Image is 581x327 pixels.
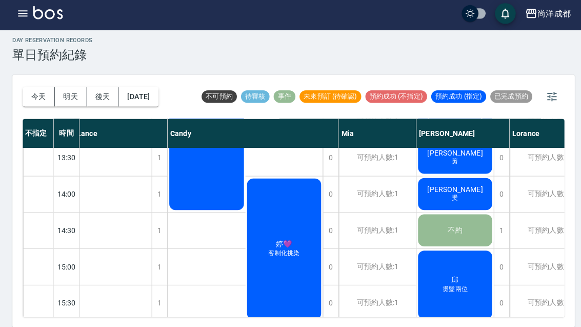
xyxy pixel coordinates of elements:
div: 14:00 [53,177,79,213]
span: 燙髮兩位 [436,285,465,294]
button: save [490,6,510,27]
span: 不約 [442,226,460,236]
div: 13:30 [53,141,79,177]
button: 明天 [54,89,86,108]
div: 尚洋成都 [532,10,565,23]
div: 0 [489,142,504,177]
div: 15:00 [53,249,79,285]
div: 1 [489,214,504,249]
div: 可預約人數:1 [335,142,412,177]
div: Mia [335,121,412,149]
span: 未來預訂 (待確認) [296,94,357,103]
span: [PERSON_NAME] [421,186,480,195]
div: 1 [150,249,166,285]
button: 尚洋成都 [515,6,569,27]
div: 0 [319,178,335,213]
div: 不指定 [23,121,53,149]
div: 1 [150,285,166,321]
div: 0 [489,178,504,213]
div: 可預約人數:1 [335,285,412,321]
span: 客制化挑染 [264,249,298,258]
div: 可預約人數:1 [505,142,581,177]
div: 可預約人數:1 [505,285,581,321]
div: 1 [150,142,166,177]
span: 已完成預約 [485,94,527,103]
div: 可預約人數:1 [335,178,412,213]
h2: day Reservation records [12,40,92,46]
div: 0 [489,285,504,321]
div: 14:30 [53,213,79,249]
div: 0 [319,142,335,177]
div: Lance [74,121,166,149]
div: 可預約人數:1 [505,178,581,213]
div: 0 [319,285,335,321]
div: 時間 [53,121,79,149]
div: 0 [489,249,504,285]
img: Logo [33,9,62,22]
div: 可預約人數:1 [505,214,581,249]
span: 婷💜 [271,240,291,249]
span: 事件 [271,94,292,103]
h3: 單日預約紀錄 [12,50,92,65]
div: 可預約人數:1 [335,249,412,285]
div: 0 [319,214,335,249]
span: 燙 [446,195,456,203]
span: 剪 [446,159,456,167]
button: [DATE] [117,89,156,108]
button: 後天 [86,89,118,108]
span: 不可預約 [199,94,234,103]
div: [PERSON_NAME] [412,121,505,149]
div: 0 [319,249,335,285]
div: 15:30 [53,285,79,321]
span: 預約成功 (指定) [427,94,481,103]
div: 可預約人數:1 [505,249,581,285]
span: [PERSON_NAME] [421,150,480,159]
div: 1 [150,178,166,213]
div: 可預約人數:1 [335,214,412,249]
span: 預約成功 (不指定) [362,94,423,103]
div: Candy [166,121,335,149]
button: 今天 [23,89,54,108]
span: 待審核 [238,94,267,103]
span: 邱 [445,276,456,285]
div: 1 [150,214,166,249]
